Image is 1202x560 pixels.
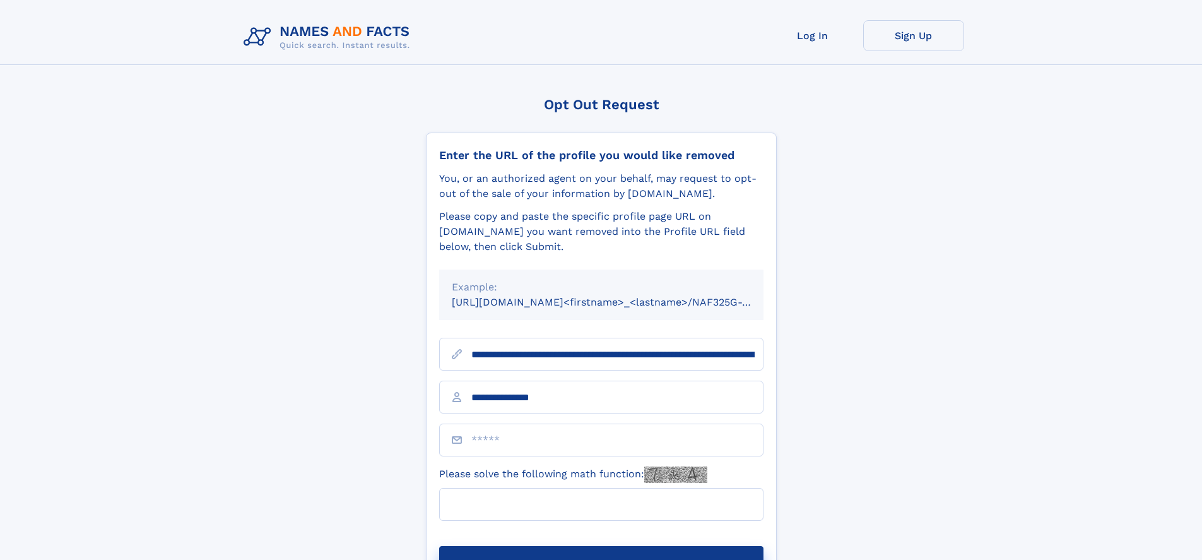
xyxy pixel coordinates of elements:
small: [URL][DOMAIN_NAME]<firstname>_<lastname>/NAF325G-xxxxxxxx [452,296,787,308]
a: Log In [762,20,863,51]
a: Sign Up [863,20,964,51]
img: Logo Names and Facts [239,20,420,54]
div: You, or an authorized agent on your behalf, may request to opt-out of the sale of your informatio... [439,171,763,201]
div: Enter the URL of the profile you would like removed [439,148,763,162]
div: Opt Out Request [426,97,777,112]
div: Please copy and paste the specific profile page URL on [DOMAIN_NAME] you want removed into the Pr... [439,209,763,254]
div: Example: [452,280,751,295]
label: Please solve the following math function: [439,467,707,483]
